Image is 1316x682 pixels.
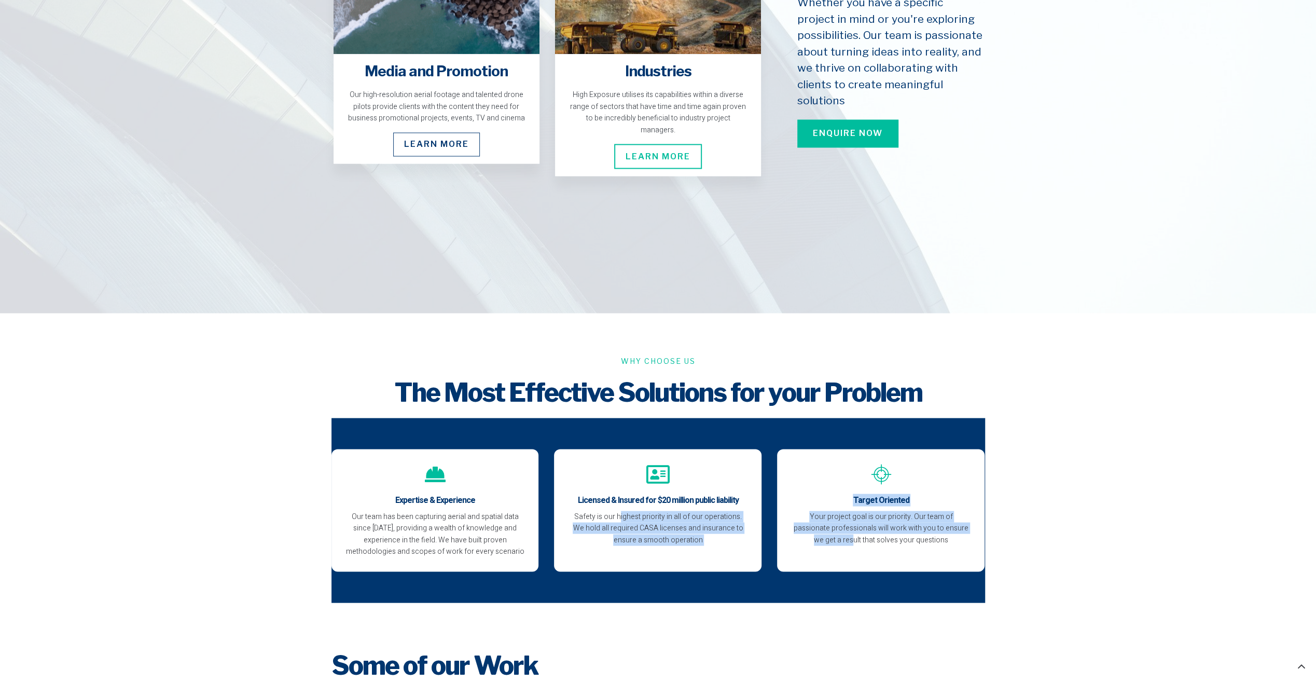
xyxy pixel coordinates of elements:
[346,495,524,506] h3: Expertise & Experience
[331,355,985,366] h6: Why Choose Us
[614,144,702,169] span: Learn More
[348,61,525,81] h4: Media and Promotion
[813,127,883,140] span: Enquire Now
[570,89,746,136] div: High Exposure utilises its capabilities within a diverse range of sectors that have time and time...
[792,495,970,506] h3: Target Oriented
[797,119,898,147] a: Enquire Now
[792,511,970,545] p: Your project goal is our priority. Our team of passionate professionals will work with you to ens...
[346,511,524,557] p: Our team has been capturing aerial and spatial data since [DATE], providing a wealth of knowledge...
[570,61,746,81] h4: Industries
[331,649,985,680] h2: Some of our Work
[569,511,747,545] p: Safety is our highest priority in all of our operations. We hold all required CASA licenses and i...
[569,495,747,506] h3: Licensed & Insured for $20 million public liability
[331,376,985,407] h2: The Most Effective Solutions for your Problem
[348,89,525,124] div: Our high-resolution aerial footage and talented drone pilots provide clients with the content the...
[393,132,480,156] a: Learn More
